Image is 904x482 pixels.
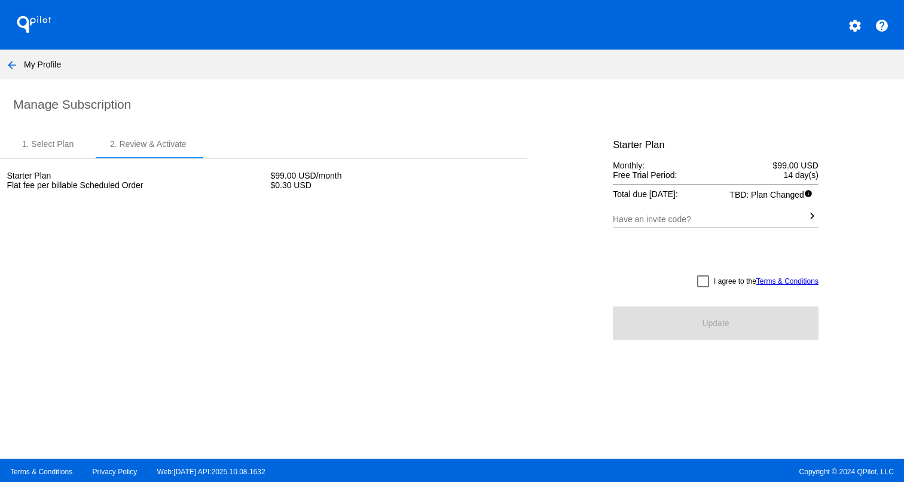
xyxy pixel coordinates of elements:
[875,19,889,33] mat-icon: help
[773,161,819,170] span: $99.00 USD
[729,189,819,204] span: TBD: Plan Changed
[613,139,819,151] h3: Starter Plan
[157,468,265,476] a: Web:[DATE] API:2025.10.08.1632
[264,180,527,190] div: $0.30 USD
[613,189,819,199] div: Total due [DATE]:
[613,170,819,180] div: Free Trial Period:
[804,189,819,204] mat-icon: info
[848,19,862,33] mat-icon: settings
[806,209,819,223] mat-icon: keyboard_arrow_right
[613,306,819,340] button: Update
[702,318,729,328] span: Update
[462,468,894,476] span: Copyright © 2024 QPilot, LLC
[10,13,58,36] h1: QPilot
[784,170,819,180] span: 14 day(s)
[110,139,187,149] div: 2. Review & Activate
[5,58,19,72] mat-icon: arrow_back
[13,97,894,112] h2: Manage Subscription
[10,468,72,476] a: Terms & Conditions
[93,468,138,476] a: Privacy Policy
[613,215,806,225] input: Have an invite code?
[613,161,819,170] div: Monthly:
[264,171,527,180] div: $99.00 USD/month
[22,139,74,149] div: 1. Select Plan
[756,277,819,285] a: Terms & Conditions
[714,274,819,288] span: I agree to the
